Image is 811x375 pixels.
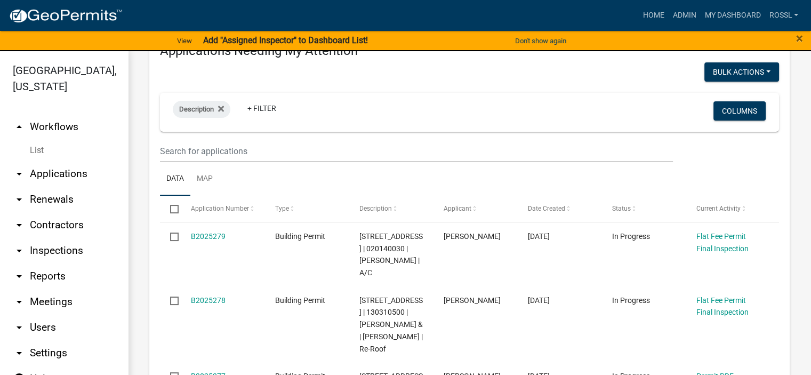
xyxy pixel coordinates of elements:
[359,232,423,277] span: 83718 130TH ST | 020140030 | PETERSEN,LAMAR H | A/C
[359,296,423,353] span: 22909 BLUEGRASS RD | 130310500 | SCHREIBER,DAVID D & | JOLINDA J SCHREIBER | Re-Roof
[704,62,779,82] button: Bulk Actions
[239,99,285,118] a: + Filter
[160,140,673,162] input: Search for applications
[13,244,26,257] i: arrow_drop_down
[696,232,749,253] a: Flat Fee Permit Final Inspection
[638,5,668,26] a: Home
[13,321,26,334] i: arrow_drop_down
[602,196,686,221] datatable-header-cell: Status
[444,232,501,241] span: Gina Gullickson
[180,196,264,221] datatable-header-cell: Application Number
[668,5,700,26] a: Admin
[160,162,190,196] a: Data
[173,32,196,50] a: View
[511,32,571,50] button: Don't show again
[612,296,650,305] span: In Progress
[700,5,765,26] a: My Dashboard
[696,205,741,212] span: Current Activity
[275,205,289,212] span: Type
[203,35,367,45] strong: Add "Assigned Inspector" to Dashboard List!
[160,196,180,221] datatable-header-cell: Select
[528,232,550,241] span: 08/14/2025
[190,162,219,196] a: Map
[191,205,249,212] span: Application Number
[433,196,518,221] datatable-header-cell: Applicant
[13,167,26,180] i: arrow_drop_down
[264,196,349,221] datatable-header-cell: Type
[13,296,26,308] i: arrow_drop_down
[713,101,766,121] button: Columns
[528,205,565,212] span: Date Created
[191,296,226,305] a: B2025278
[444,296,501,305] span: Gina Gullickson
[796,31,803,46] span: ×
[13,193,26,206] i: arrow_drop_down
[13,219,26,232] i: arrow_drop_down
[528,296,550,305] span: 08/14/2025
[179,105,214,113] span: Description
[191,232,226,241] a: B2025279
[275,232,325,241] span: Building Permit
[686,196,770,221] datatable-header-cell: Current Activity
[13,347,26,360] i: arrow_drop_down
[13,121,26,133] i: arrow_drop_up
[696,296,749,317] a: Flat Fee Permit Final Inspection
[13,270,26,283] i: arrow_drop_down
[612,205,631,212] span: Status
[359,205,392,212] span: Description
[796,32,803,45] button: Close
[765,5,802,26] a: RossL
[349,196,433,221] datatable-header-cell: Description
[275,296,325,305] span: Building Permit
[444,205,471,212] span: Applicant
[518,196,602,221] datatable-header-cell: Date Created
[612,232,650,241] span: In Progress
